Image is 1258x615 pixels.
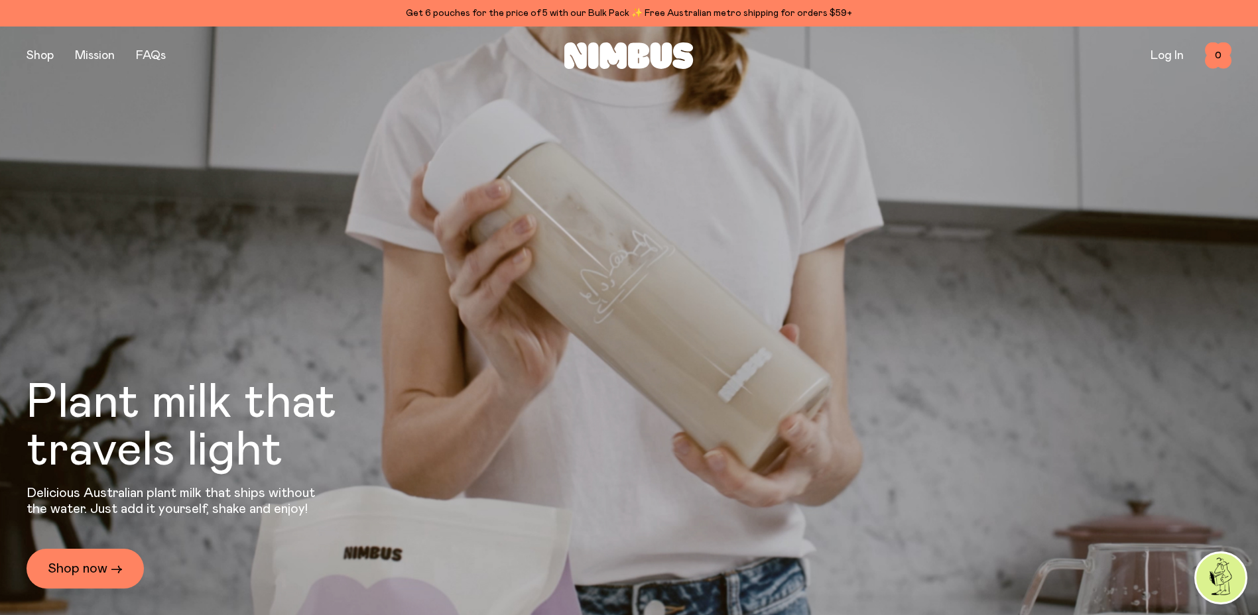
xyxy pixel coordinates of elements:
button: 0 [1205,42,1231,69]
div: Get 6 pouches for the price of 5 with our Bulk Pack ✨ Free Australian metro shipping for orders $59+ [27,5,1231,21]
a: Log In [1151,50,1184,62]
h1: Plant milk that travels light [27,379,409,475]
a: Mission [75,50,115,62]
a: Shop now → [27,549,144,588]
a: FAQs [136,50,166,62]
p: Delicious Australian plant milk that ships without the water. Just add it yourself, shake and enjoy! [27,485,324,517]
img: agent [1196,553,1245,602]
